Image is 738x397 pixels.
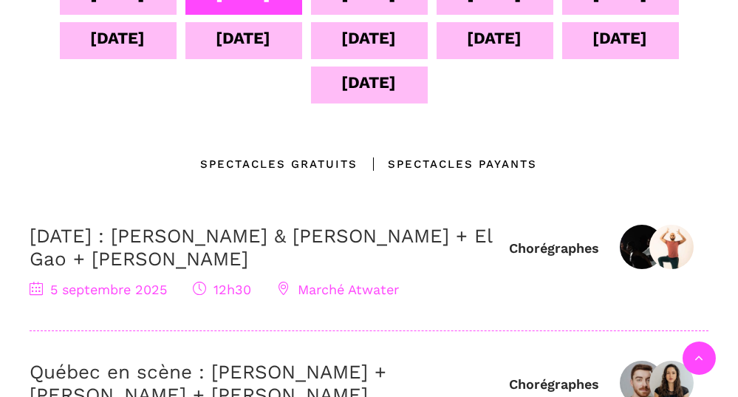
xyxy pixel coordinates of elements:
[277,282,399,297] span: Marché Atwater
[509,376,599,393] div: Chorégraphes
[216,25,271,51] div: [DATE]
[620,225,664,269] img: Athena Lucie Assamba & Leah Danga
[193,282,251,297] span: 12h30
[91,25,146,51] div: [DATE]
[30,282,167,297] span: 5 septembre 2025
[342,69,397,95] div: [DATE]
[509,240,599,257] div: Chorégraphes
[649,225,694,269] img: Rameez Karim
[593,25,648,51] div: [DATE]
[201,155,358,173] div: Spectacles gratuits
[30,225,492,270] a: [DATE] : [PERSON_NAME] & [PERSON_NAME] + El Gao + [PERSON_NAME]
[468,25,522,51] div: [DATE]
[358,155,538,173] div: Spectacles Payants
[342,25,397,51] div: [DATE]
